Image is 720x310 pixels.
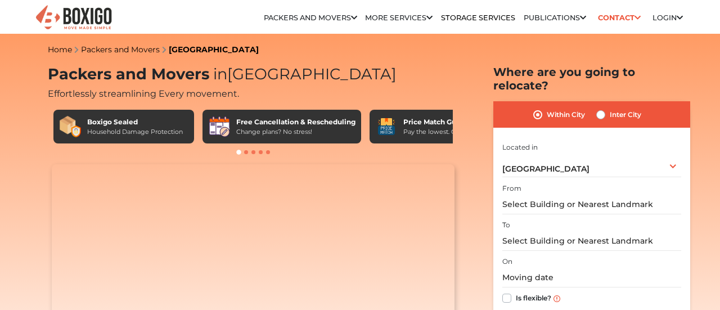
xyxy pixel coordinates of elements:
[59,115,82,138] img: Boxigo Sealed
[169,44,259,55] a: [GEOGRAPHIC_DATA]
[264,14,357,22] a: Packers and Movers
[208,115,231,138] img: Free Cancellation & Rescheduling
[48,44,72,55] a: Home
[365,14,433,22] a: More services
[236,117,355,127] div: Free Cancellation & Rescheduling
[502,142,538,152] label: Located in
[502,164,589,174] span: [GEOGRAPHIC_DATA]
[87,127,183,137] div: Household Damage Protection
[502,231,681,251] input: Select Building or Nearest Landmark
[524,14,586,22] a: Publications
[595,9,645,26] a: Contact
[502,195,681,214] input: Select Building or Nearest Landmark
[375,115,398,138] img: Price Match Guarantee
[34,4,113,32] img: Boxigo
[502,220,510,230] label: To
[403,127,489,137] div: Pay the lowest. Guaranteed!
[652,14,683,22] a: Login
[48,65,458,84] h1: Packers and Movers
[516,291,551,303] label: Is flexible?
[87,117,183,127] div: Boxigo Sealed
[493,65,690,92] h2: Where are you going to relocate?
[553,295,560,302] img: info
[441,14,515,22] a: Storage Services
[81,44,160,55] a: Packers and Movers
[502,183,521,194] label: From
[213,65,227,83] span: in
[502,268,681,287] input: Moving date
[403,117,489,127] div: Price Match Guarantee
[48,88,239,99] span: Effortlessly streamlining Every movement.
[502,257,512,267] label: On
[547,108,585,122] label: Within City
[209,65,397,83] span: [GEOGRAPHIC_DATA]
[610,108,641,122] label: Inter City
[236,127,355,137] div: Change plans? No stress!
